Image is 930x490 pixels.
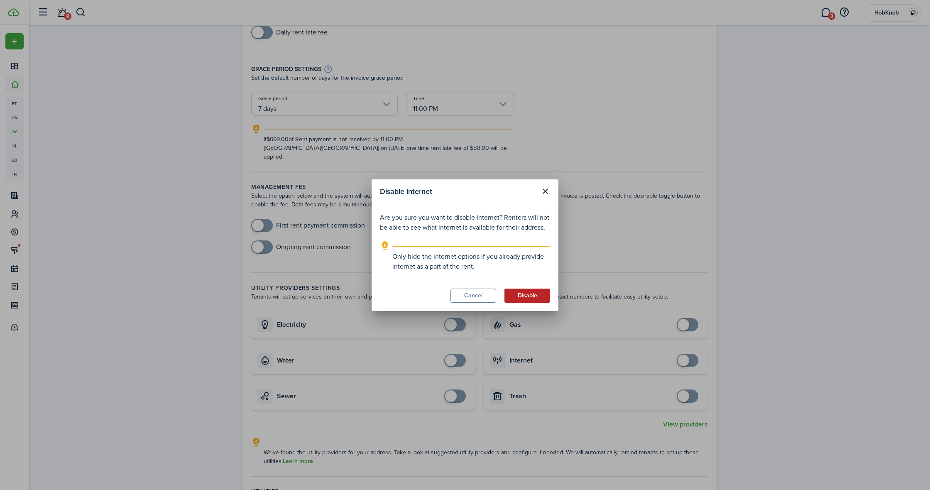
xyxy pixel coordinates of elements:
button: Close modal [538,184,552,198]
explanation-description: Only hide the internet options if you already provide internet as a part of the rent. [392,252,550,272]
i: outline [380,241,390,251]
button: Cancel [450,289,496,303]
p: Are you sure you want to disable internet? Renters will not be able to see what internet is avail... [380,213,550,233]
button: Disable [504,289,550,303]
modal-title: Disable internet [380,184,536,200]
